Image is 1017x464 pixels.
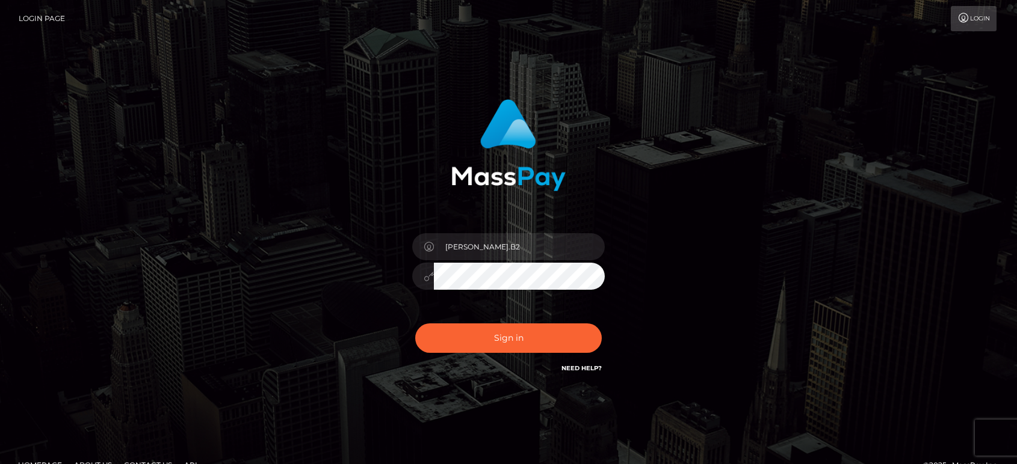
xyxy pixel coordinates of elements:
input: Username... [434,233,605,260]
img: MassPay Login [451,99,566,191]
a: Login [951,6,997,31]
button: Sign in [415,323,602,353]
a: Need Help? [561,364,602,372]
a: Login Page [19,6,65,31]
